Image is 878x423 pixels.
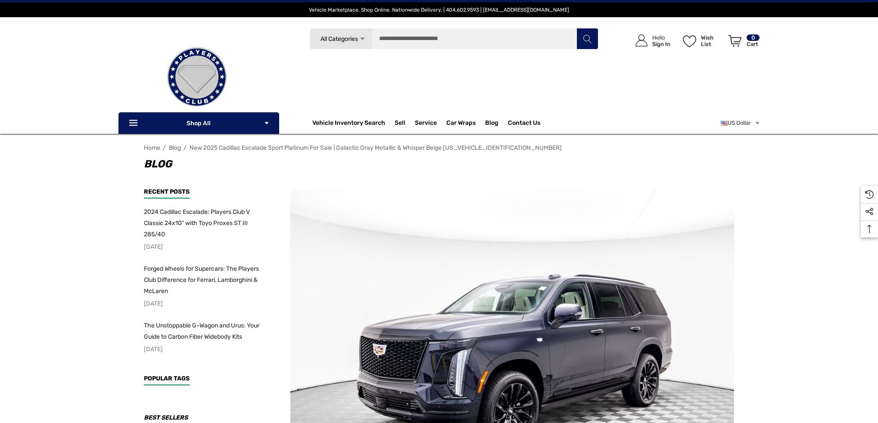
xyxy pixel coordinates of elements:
[626,26,675,56] a: Sign in
[144,263,260,297] a: Forged Wheels for Supercars: The Players Club Difference for Ferrari, Lamborghini & McLaren
[446,114,485,132] a: Car Wraps
[128,118,141,128] svg: Icon Line
[144,375,190,382] span: Popular Tags
[264,120,270,126] svg: Icon Arrow Down
[683,35,696,47] svg: Wish List
[144,140,734,155] nav: Breadcrumb
[144,322,259,340] span: The Unstoppable G-Wagon and Urus: Your Guide to Carbon Fiber Widebody Kits
[635,34,648,46] svg: Icon User Account
[415,119,437,129] a: Service
[359,36,366,42] svg: Icon Arrow Down
[652,34,670,41] p: Hello
[144,241,260,253] p: [DATE]
[144,155,734,173] h1: Blog
[144,207,260,240] a: 2024 Cadillac Escalade: Players Club V Classic 24x10" with Toyo Proxes ST III 285/40
[144,188,190,195] span: Recent Posts
[679,26,725,56] a: Wish List Wish List
[747,34,760,41] p: 0
[395,114,415,132] a: Sell
[652,41,670,47] p: Sign In
[395,119,405,129] span: Sell
[310,28,372,49] a: All Categories Icon Arrow Down Icon Arrow Up
[312,119,385,129] a: Vehicle Inventory Search
[309,7,569,13] span: Vehicle Marketplace. Shop Online. Nationwide Delivery. | 404.602.9593 | [EMAIL_ADDRESS][DOMAIN_NAME]
[144,298,260,309] p: [DATE]
[865,207,874,216] svg: Social Media
[190,144,562,151] a: New 2025 Cadillac Escalade Sport Platinum For Sale | Galactic Gray Metallic & Whisper Beige [US_V...
[144,208,250,238] span: 2024 Cadillac Escalade: Players Club V Classic 24x10" with Toyo Proxes ST III 285/40
[508,119,540,129] a: Contact Us
[861,225,878,233] svg: Top
[169,144,181,151] a: Blog
[144,320,260,343] a: The Unstoppable G-Wagon and Urus: Your Guide to Carbon Fiber Widebody Kits
[144,144,160,151] a: Home
[725,26,760,59] a: Cart with 0 items
[865,190,874,199] svg: Recently Viewed
[701,34,724,47] p: Wish List
[485,119,498,129] a: Blog
[721,114,760,132] a: USD
[576,28,598,49] button: Search
[154,34,240,120] img: Players Club | Cars For Sale
[729,35,741,47] svg: Review Your Cart
[144,344,260,355] p: [DATE]
[446,119,476,129] span: Car Wraps
[144,265,259,295] span: Forged Wheels for Supercars: The Players Club Difference for Ferrari, Lamborghini & McLaren
[118,112,279,134] p: Shop All
[320,35,358,43] span: All Categories
[747,41,760,47] p: Cart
